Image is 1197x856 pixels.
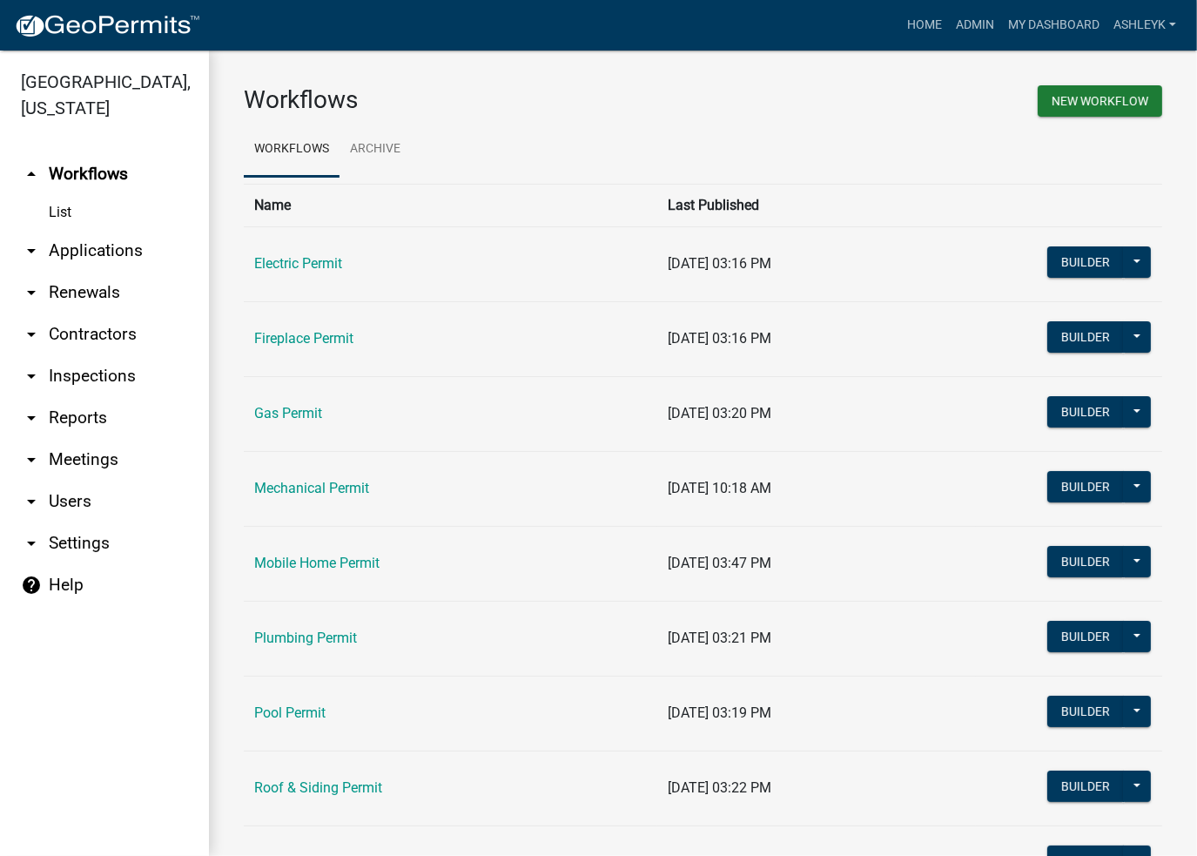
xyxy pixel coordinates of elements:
[21,240,42,261] i: arrow_drop_down
[254,704,326,721] a: Pool Permit
[21,324,42,345] i: arrow_drop_down
[21,449,42,470] i: arrow_drop_down
[900,9,949,42] a: Home
[668,630,771,646] span: [DATE] 03:21 PM
[1106,9,1183,42] a: AshleyK
[21,491,42,512] i: arrow_drop_down
[657,184,976,226] th: Last Published
[668,255,771,272] span: [DATE] 03:16 PM
[21,366,42,387] i: arrow_drop_down
[254,630,357,646] a: Plumbing Permit
[1038,85,1162,117] button: New Workflow
[1047,546,1124,577] button: Builder
[1047,771,1124,802] button: Builder
[21,282,42,303] i: arrow_drop_down
[21,533,42,554] i: arrow_drop_down
[668,779,771,796] span: [DATE] 03:22 PM
[1047,621,1124,652] button: Builder
[21,164,42,185] i: arrow_drop_up
[1047,696,1124,727] button: Builder
[254,405,322,421] a: Gas Permit
[949,9,1001,42] a: Admin
[340,122,411,178] a: Archive
[254,255,342,272] a: Electric Permit
[1047,321,1124,353] button: Builder
[254,330,353,347] a: Fireplace Permit
[668,405,771,421] span: [DATE] 03:20 PM
[244,184,657,226] th: Name
[254,480,369,496] a: Mechanical Permit
[668,480,771,496] span: [DATE] 10:18 AM
[21,408,42,428] i: arrow_drop_down
[244,122,340,178] a: Workflows
[244,85,690,115] h3: Workflows
[21,575,42,596] i: help
[668,330,771,347] span: [DATE] 03:16 PM
[1047,471,1124,502] button: Builder
[254,555,380,571] a: Mobile Home Permit
[668,555,771,571] span: [DATE] 03:47 PM
[1047,246,1124,278] button: Builder
[254,779,382,796] a: Roof & Siding Permit
[668,704,771,721] span: [DATE] 03:19 PM
[1001,9,1106,42] a: My Dashboard
[1047,396,1124,428] button: Builder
